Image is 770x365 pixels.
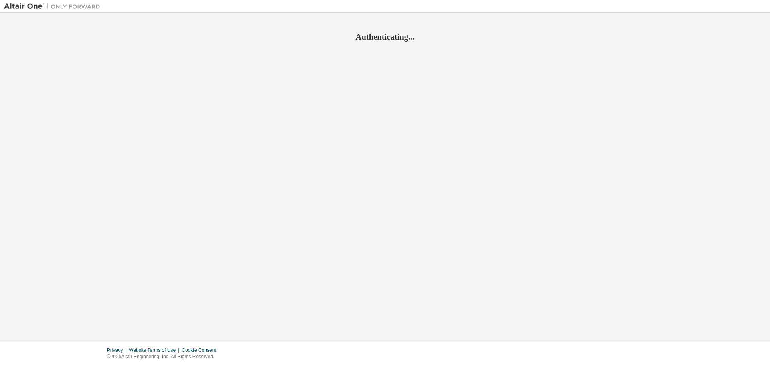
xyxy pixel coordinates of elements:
div: Cookie Consent [182,347,221,353]
h2: Authenticating... [4,32,766,42]
div: Website Terms of Use [129,347,182,353]
img: Altair One [4,2,104,10]
div: Privacy [107,347,129,353]
p: © 2025 Altair Engineering, Inc. All Rights Reserved. [107,353,221,360]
